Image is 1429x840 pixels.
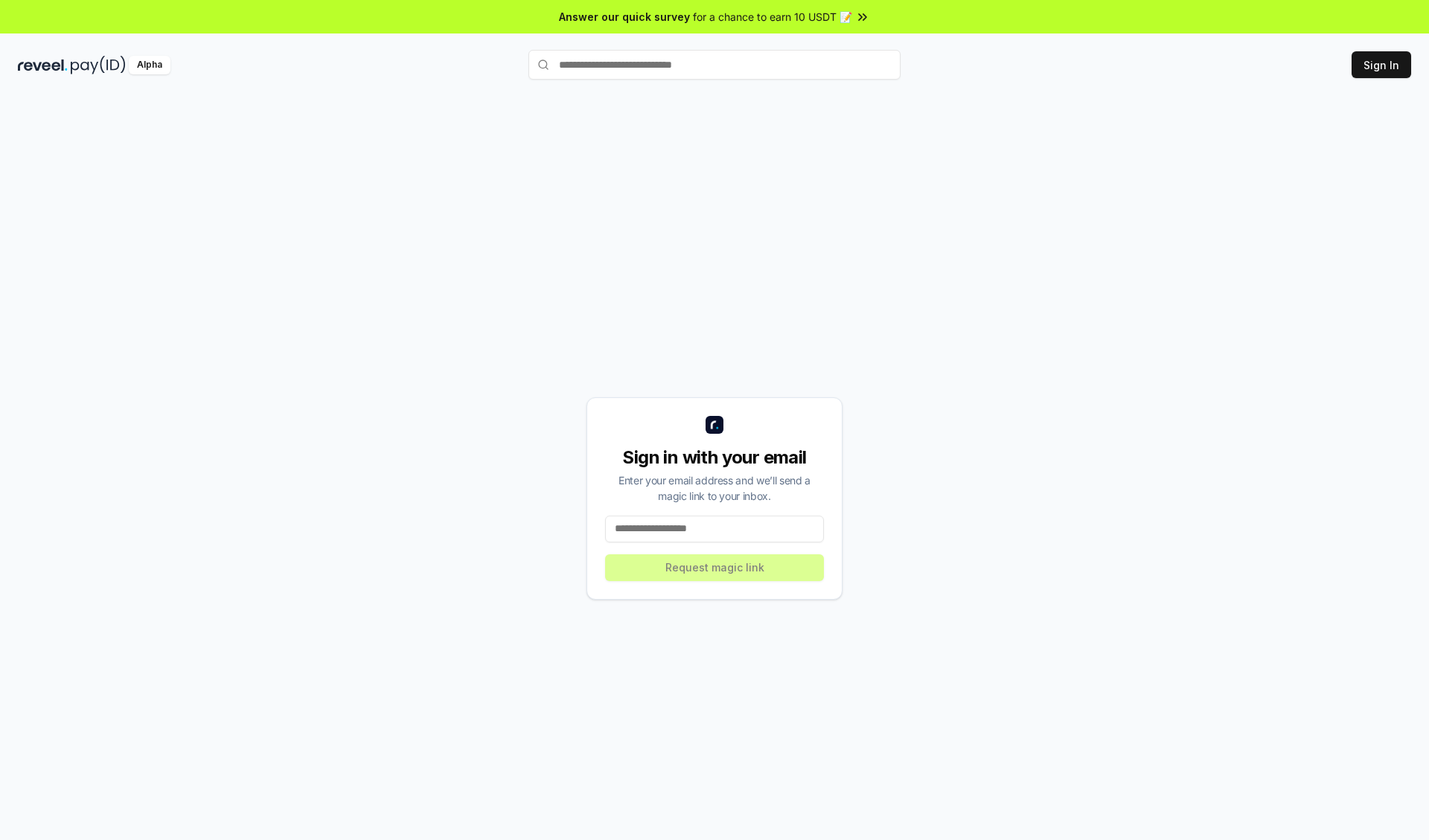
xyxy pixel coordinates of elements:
div: Alpha [129,56,170,74]
span: Answer our quick survey [559,9,690,25]
img: logo_small [706,416,723,434]
button: Sign In [1352,51,1411,78]
div: Sign in with your email [605,446,824,469]
img: pay_id [71,56,126,74]
div: Enter your email address and we’ll send a magic link to your inbox. [605,472,824,504]
img: reveel_dark [18,56,68,74]
span: for a chance to earn 10 USDT 📝 [693,9,852,25]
